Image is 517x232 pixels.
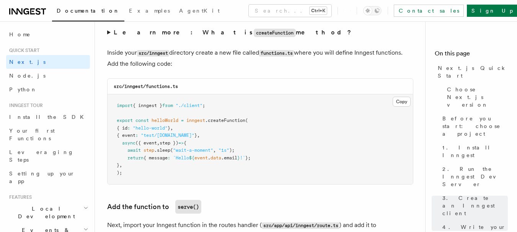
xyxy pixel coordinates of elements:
[439,112,508,141] a: Before you start: choose a project
[119,162,122,168] span: ,
[237,155,240,161] span: }
[117,103,133,108] span: import
[447,86,508,109] span: Choose Next.js version
[442,144,508,159] span: 1. Install Inngest
[107,200,201,214] a: Add the function toserve()
[181,118,184,123] span: =
[57,8,120,14] span: Documentation
[141,133,194,138] span: "test/[DOMAIN_NAME]"
[310,7,327,15] kbd: Ctrl+K
[249,5,331,17] button: Search...Ctrl+K
[9,170,75,184] span: Setting up your app
[117,170,122,175] span: );
[170,148,173,153] span: (
[107,27,413,38] summary: Learn more: What iscreateFunctionmethod?
[439,191,508,220] a: 3. Create an Inngest client
[6,205,83,220] span: Local Development
[6,28,90,41] a: Home
[393,97,411,107] button: Copy
[444,83,508,112] a: Choose Next.js version
[9,114,88,120] span: Install the SDK
[9,128,55,141] span: Your first Functions
[9,149,74,163] span: Leveraging Steps
[117,125,127,131] span: { id
[439,162,508,191] a: 2. Run the Inngest Dev Server
[129,8,170,14] span: Examples
[262,222,339,229] code: src/app/api/inngest/route.ts
[9,59,46,65] span: Next.js
[124,2,175,21] a: Examples
[135,133,138,138] span: :
[122,140,135,146] span: async
[133,125,168,131] span: "hello-world"
[107,47,413,69] p: Inside your directory create a new file called where you will define Inngest functions. Add the f...
[9,73,46,79] span: Node.js
[168,125,170,131] span: }
[52,2,124,21] a: Documentation
[114,84,178,89] code: src/inngest/functions.ts
[114,29,353,36] strong: Learn more: What is method?
[127,148,141,153] span: await
[6,47,39,54] span: Quick start
[394,5,464,17] a: Contact sales
[439,141,508,162] a: 1. Install Inngest
[194,133,197,138] span: }
[178,140,184,146] span: =>
[363,6,382,15] button: Toggle dark mode
[9,86,37,92] span: Python
[135,118,149,123] span: const
[157,140,160,146] span: ,
[6,145,90,167] a: Leveraging Steps
[213,148,216,153] span: ,
[6,69,90,83] a: Node.js
[219,148,229,153] span: "1s"
[197,133,200,138] span: ,
[6,110,90,124] a: Install the SDK
[189,155,194,161] span: ${
[179,8,220,14] span: AgentKit
[6,83,90,96] a: Python
[162,103,173,108] span: from
[259,50,294,57] code: functions.ts
[194,155,208,161] span: event
[184,140,186,146] span: {
[435,49,508,61] h4: On this page
[117,162,119,168] span: }
[133,103,162,108] span: { inngest }
[117,118,133,123] span: export
[208,155,210,161] span: .
[175,200,201,214] code: serve()
[173,155,189,161] span: `Hello
[127,155,144,161] span: return
[170,125,173,131] span: ,
[6,202,90,223] button: Local Development
[127,125,130,131] span: :
[152,118,178,123] span: helloWorld
[245,155,251,161] span: };
[175,2,224,21] a: AgentKit
[144,155,168,161] span: { message
[442,115,508,138] span: Before you start: choose a project
[442,165,508,188] span: 2. Run the Inngest Dev Server
[205,118,245,123] span: .createFunction
[6,124,90,145] a: Your first Functions
[438,64,508,79] span: Next.js Quick Start
[160,140,178,146] span: step })
[186,118,205,123] span: inngest
[254,29,296,37] code: createFunction
[6,167,90,188] a: Setting up your app
[9,31,31,38] span: Home
[6,102,43,109] span: Inngest tour
[6,194,32,200] span: Features
[6,55,90,69] a: Next.js
[442,194,508,217] span: 3. Create an Inngest client
[154,148,170,153] span: .sleep
[221,155,237,161] span: .email
[117,133,135,138] span: { event
[168,155,170,161] span: :
[137,50,169,57] code: src/inngest
[245,118,248,123] span: (
[210,155,221,161] span: data
[135,140,157,146] span: ({ event
[173,148,213,153] span: "wait-a-moment"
